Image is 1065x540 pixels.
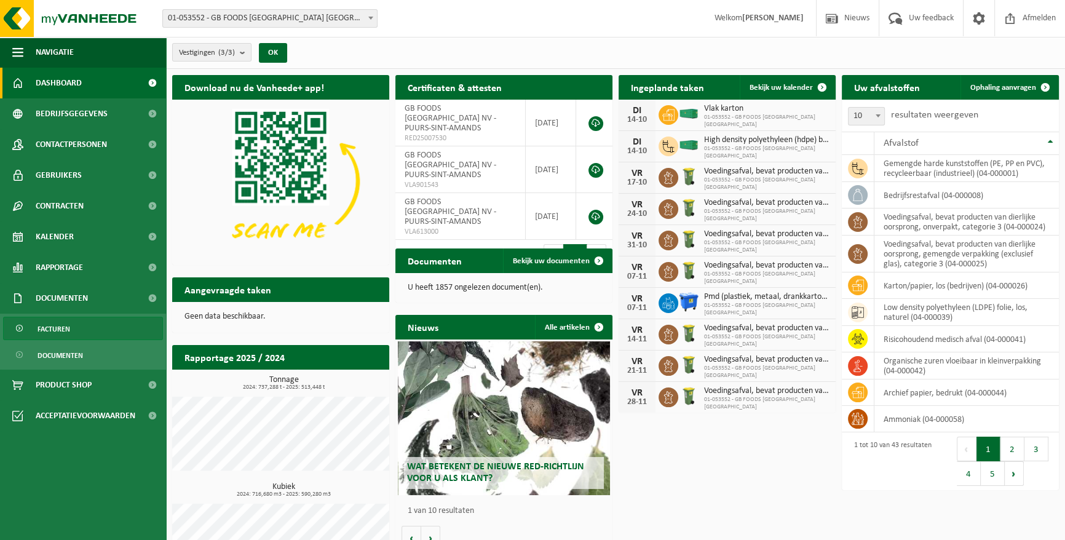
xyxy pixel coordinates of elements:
h3: Tonnage [178,376,389,391]
span: Dashboard [36,68,82,98]
img: WB-1100-HPE-BE-01 [678,292,699,312]
h2: Uw afvalstoffen [842,75,932,99]
span: Product Shop [36,370,92,400]
span: 01-053552 - GB FOODS [GEOGRAPHIC_DATA] [GEOGRAPHIC_DATA] [704,239,829,254]
h2: Nieuws [395,315,451,339]
a: Bekijk rapportage [298,369,388,394]
button: OK [259,43,287,63]
span: Voedingsafval, bevat producten van dierlijke oorsprong, onverpakt, categorie 3 [704,229,829,239]
span: 01-053552 - GB FOODS [GEOGRAPHIC_DATA] [GEOGRAPHIC_DATA] [704,365,829,379]
a: Bekijk uw documenten [503,248,611,273]
span: Ophaling aanvragen [970,84,1036,92]
span: Acceptatievoorwaarden [36,400,135,431]
a: Bekijk uw kalender [740,75,834,100]
div: VR [625,325,649,335]
td: karton/papier, los (bedrijven) (04-000026) [874,272,1059,299]
div: VR [625,388,649,398]
button: Vestigingen(3/3) [172,43,251,62]
img: Download de VHEPlus App [172,100,389,263]
span: 01-053552 - GB FOODS [GEOGRAPHIC_DATA] [GEOGRAPHIC_DATA] [704,396,829,411]
span: Bekijk uw documenten [513,257,590,265]
span: Afvalstof [884,138,919,148]
div: 24-10 [625,210,649,218]
img: WB-0140-HPE-GN-50 [678,166,699,187]
td: bedrijfsrestafval (04-000008) [874,182,1059,208]
h2: Documenten [395,248,474,272]
label: resultaten weergeven [891,110,978,120]
p: Geen data beschikbaar. [184,312,377,321]
span: 2024: 716,680 m3 - 2025: 590,280 m3 [178,491,389,498]
div: DI [625,137,649,147]
span: 01-053552 - GB FOODS [GEOGRAPHIC_DATA] [GEOGRAPHIC_DATA] [704,333,829,348]
img: WB-0140-HPE-GN-50 [678,386,699,407]
span: GB FOODS [GEOGRAPHIC_DATA] NV - PUURS-SINT-AMANDS [405,197,496,226]
span: 01-053552 - GB FOODS [GEOGRAPHIC_DATA] [GEOGRAPHIC_DATA] [704,177,829,191]
span: Vlak karton [704,104,829,114]
button: 3 [1024,437,1048,461]
span: 01-053552 - GB FOODS [GEOGRAPHIC_DATA] [GEOGRAPHIC_DATA] [704,302,829,317]
span: 10 [848,107,885,125]
span: 01-053552 - GB FOODS [GEOGRAPHIC_DATA] [GEOGRAPHIC_DATA] [704,208,829,223]
span: Contactpersonen [36,129,107,160]
span: Vestigingen [179,44,235,62]
span: 01-053552 - GB FOODS [GEOGRAPHIC_DATA] [GEOGRAPHIC_DATA] [704,145,829,160]
span: GB FOODS [GEOGRAPHIC_DATA] NV - PUURS-SINT-AMANDS [405,151,496,180]
h2: Download nu de Vanheede+ app! [172,75,336,99]
span: Voedingsafval, bevat producten van dierlijke oorsprong, onverpakt, categorie 3 [704,355,829,365]
button: 1 [976,437,1000,461]
span: GB FOODS [GEOGRAPHIC_DATA] NV - PUURS-SINT-AMANDS [405,104,496,133]
span: Voedingsafval, bevat producten van dierlijke oorsprong, onverpakt, categorie 3 [704,198,829,208]
img: WB-0140-HPE-GN-50 [678,323,699,344]
span: 01-053552 - GB FOODS BELGIUM NV - PUURS-SINT-AMANDS [162,9,378,28]
img: WB-0140-HPE-GN-50 [678,229,699,250]
a: Wat betekent de nieuwe RED-richtlijn voor u als klant? [398,341,611,495]
span: Contracten [36,191,84,221]
td: [DATE] [526,100,576,146]
span: Voedingsafval, bevat producten van dierlijke oorsprong, onverpakt, categorie 3 [704,167,829,177]
div: VR [625,231,649,241]
span: 10 [849,108,884,125]
a: Documenten [3,343,163,367]
span: 01-053552 - GB FOODS BELGIUM NV - PUURS-SINT-AMANDS [163,10,377,27]
span: Facturen [38,317,70,341]
div: VR [625,357,649,367]
span: High density polyethyleen (hdpe) bidons en vaten, inhoud > 2 liter, gekleurd [704,135,829,145]
span: Documenten [36,283,88,314]
div: 31-10 [625,241,649,250]
strong: [PERSON_NAME] [742,14,804,23]
img: HK-XC-40-GN-00 [678,108,699,119]
span: Kalender [36,221,74,252]
td: [DATE] [526,193,576,240]
div: 14-10 [625,147,649,156]
img: WB-0140-HPE-GN-50 [678,197,699,218]
h3: Kubiek [178,483,389,498]
count: (3/3) [218,49,235,57]
div: 21-11 [625,367,649,375]
img: WB-0140-HPE-GN-50 [678,354,699,375]
div: DI [625,106,649,116]
td: ammoniak (04-000058) [874,406,1059,432]
span: Wat betekent de nieuwe RED-richtlijn voor u als klant? [407,462,584,483]
span: VLA613000 [405,227,516,237]
span: 2024: 737,288 t - 2025: 513,448 t [178,384,389,391]
h2: Rapportage 2025 / 2024 [172,345,297,369]
div: VR [625,263,649,272]
a: Ophaling aanvragen [960,75,1058,100]
span: Bedrijfsgegevens [36,98,108,129]
p: 1 van 10 resultaten [408,507,606,515]
span: 01-053552 - GB FOODS [GEOGRAPHIC_DATA] [GEOGRAPHIC_DATA] [704,271,829,285]
button: 5 [981,461,1005,486]
td: voedingsafval, bevat producten van dierlijke oorsprong, gemengde verpakking (exclusief glas), cat... [874,236,1059,272]
div: 1 tot 10 van 43 resultaten [848,435,932,487]
button: Next [1005,461,1024,486]
button: 2 [1000,437,1024,461]
td: organische zuren vloeibaar in kleinverpakking (04-000042) [874,352,1059,379]
div: 14-10 [625,116,649,124]
td: gemengde harde kunststoffen (PE, PP en PVC), recycleerbaar (industrieel) (04-000001) [874,155,1059,182]
h2: Certificaten & attesten [395,75,514,99]
span: RED25007530 [405,133,516,143]
span: Bekijk uw kalender [750,84,813,92]
div: 17-10 [625,178,649,187]
img: HK-XC-40-GN-00 [678,140,699,151]
h2: Ingeplande taken [619,75,716,99]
